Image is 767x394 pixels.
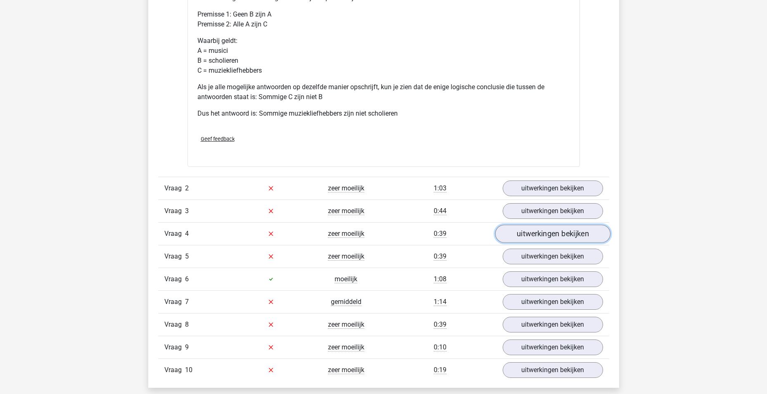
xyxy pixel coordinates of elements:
[434,298,446,306] span: 1:14
[201,136,235,142] span: Geef feedback
[503,271,603,287] a: uitwerkingen bekijken
[503,249,603,264] a: uitwerkingen bekijken
[197,82,570,102] p: Als je alle mogelijke antwoorden op dezelfde manier opschrijft, kun je zien dat de enige logische...
[434,343,446,351] span: 0:10
[328,230,364,238] span: zeer moeilijk
[185,343,189,351] span: 9
[164,229,185,239] span: Vraag
[164,365,185,375] span: Vraag
[503,180,603,196] a: uitwerkingen bekijken
[164,206,185,216] span: Vraag
[185,320,189,328] span: 8
[164,274,185,284] span: Vraag
[503,339,603,355] a: uitwerkingen bekijken
[434,320,446,329] span: 0:39
[185,252,189,260] span: 5
[503,203,603,219] a: uitwerkingen bekijken
[164,297,185,307] span: Vraag
[185,230,189,237] span: 4
[434,230,446,238] span: 0:39
[197,9,570,29] p: Premisse 1: Geen B zijn A Premisse 2: Alle A zijn C
[434,184,446,192] span: 1:03
[503,294,603,310] a: uitwerkingen bekijken
[434,275,446,283] span: 1:08
[328,184,364,192] span: zeer moeilijk
[164,252,185,261] span: Vraag
[328,207,364,215] span: zeer moeilijk
[185,275,189,283] span: 6
[164,342,185,352] span: Vraag
[331,298,361,306] span: gemiddeld
[185,207,189,215] span: 3
[434,207,446,215] span: 0:44
[185,366,192,374] span: 10
[503,362,603,378] a: uitwerkingen bekijken
[164,320,185,330] span: Vraag
[197,36,570,76] p: Waarbij geldt: A = musici B = scholieren C = muziekliefhebbers
[434,366,446,374] span: 0:19
[164,183,185,193] span: Vraag
[328,366,364,374] span: zeer moeilijk
[335,275,357,283] span: moeilijk
[185,298,189,306] span: 7
[185,184,189,192] span: 2
[495,225,610,243] a: uitwerkingen bekijken
[503,317,603,332] a: uitwerkingen bekijken
[434,252,446,261] span: 0:39
[328,320,364,329] span: zeer moeilijk
[197,109,570,119] p: Dus het antwoord is: Sommige muziekliefhebbers zijn niet scholieren
[328,343,364,351] span: zeer moeilijk
[328,252,364,261] span: zeer moeilijk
